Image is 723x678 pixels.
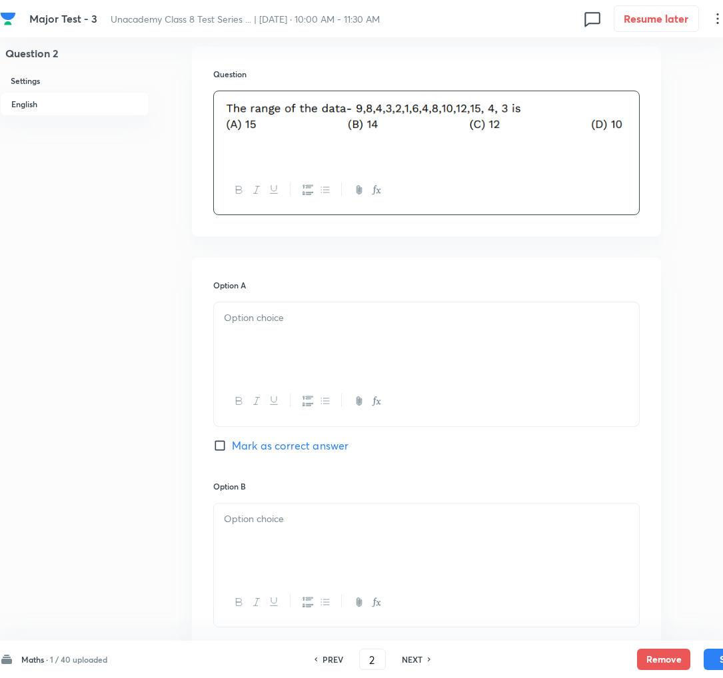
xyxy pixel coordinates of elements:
[111,13,380,25] span: Unacademy Class 8 Test Series ... | [DATE] · 10:00 AM - 11:30 AM
[323,653,343,665] h6: PREV
[50,653,107,665] h6: 1 / 40 uploaded
[213,279,640,291] h6: Option A
[232,438,349,454] span: Mark as correct answer
[402,653,422,665] h6: NEXT
[232,638,349,654] span: Mark as correct answer
[213,68,640,80] h6: Question
[21,653,48,665] h6: Maths ·
[637,649,690,670] button: Remove
[213,480,640,492] h6: Option B
[29,11,97,25] span: Major Test - 3
[224,99,629,134] img: 04-10-25-07:25:52-AM
[614,5,699,32] button: Resume later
